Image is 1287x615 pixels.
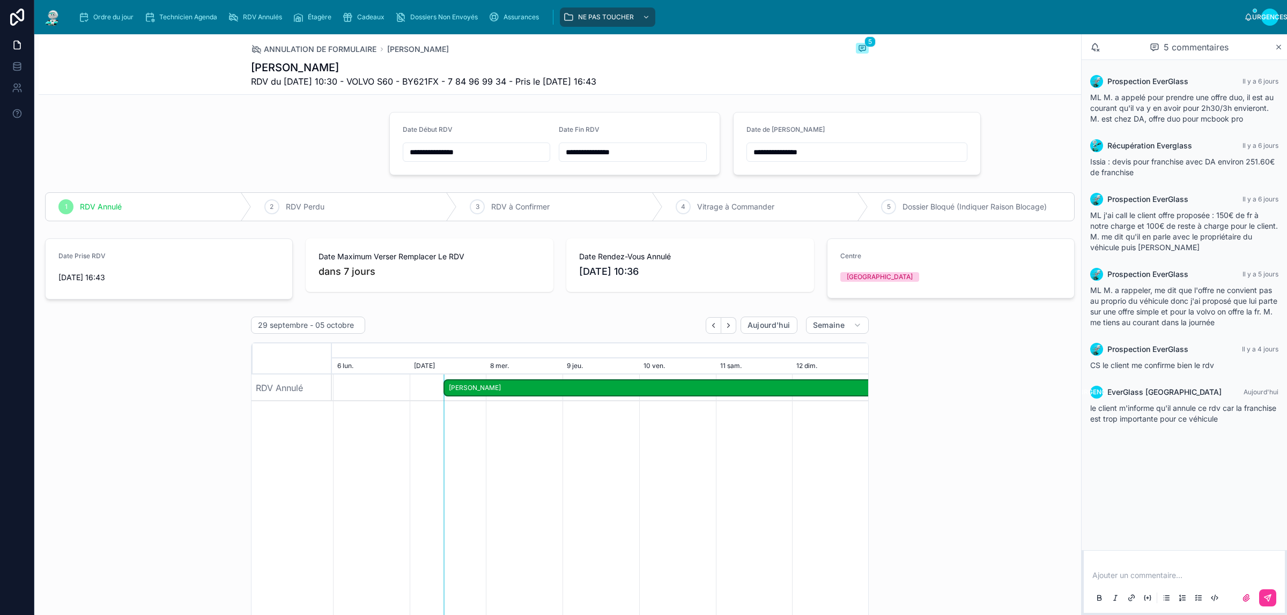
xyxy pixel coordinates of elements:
[887,202,891,211] font: 5
[856,43,869,56] button: 5
[491,202,550,211] font: RDV à Confirmer
[1242,270,1278,278] font: Il y a 5 jours
[319,252,464,261] font: Date Maximum Verser Remplacer Le RDV
[1157,141,1192,150] font: Everglass
[1090,93,1274,123] font: ML M. a appelé pour prendre une offre duo, il est au courant qu'il va y en avoir pour 2h30/3h env...
[1090,157,1275,177] font: Issia : devis pour franchise avec DA environ 251.60€ de franchise
[1090,403,1276,423] font: le client m'informe qu'il annule ce rdv car la franchise est trop importante pour ce véhicule
[80,202,122,211] font: RDV Annulé
[1107,344,1150,354] font: Prospection
[643,362,665,370] font: 10 ven.
[58,273,105,282] font: [DATE] 16:43
[58,252,106,260] font: Date Prise RDV
[337,362,353,370] font: 6 lun.
[270,202,273,211] font: 2
[1242,141,1278,149] font: Il y a 6 jours
[286,202,324,211] font: RDV Perdu
[256,382,303,393] font: RDV Annulé
[796,362,817,370] font: 12 dim.
[71,5,1244,29] div: contenu déroulant
[243,13,282,21] font: RDV Annulés
[1107,77,1150,86] font: Prospection
[1164,42,1229,52] font: 5 commentaires
[741,317,797,334] button: Aujourd'hui
[476,202,479,211] font: 3
[1145,387,1222,396] font: [GEOGRAPHIC_DATA]
[1079,388,1114,396] font: Urgences
[579,266,639,277] font: [DATE] 10:36
[1242,195,1278,203] font: Il y a 6 jours
[748,320,790,329] font: Aujourd'hui
[251,76,596,87] font: RDV du [DATE] 10:30 - VOLVO S60 - BY621FX - 7 84 96 99 34 - Pris le [DATE] 16:43
[579,252,671,261] font: Date Rendez-Vous Annulé
[504,13,539,21] font: Assurances
[578,13,634,21] font: NE PAS TOUCHER
[559,125,600,133] font: Date Fin RDV
[443,379,1029,397] div: Memisoglu Yakup
[1242,345,1278,353] font: Il y a 4 jours
[410,13,478,21] font: Dossiers Non Envoyés
[1242,77,1278,85] font: Il y a 6 jours
[1107,194,1150,204] font: Prospection
[1090,361,1214,370] font: CS le client me confirme bien le rdv
[1090,286,1277,327] font: ML M. a rappeler, me dit que l'offre ne convient pas au proprio du véhicule donc j'ai proposé que...
[1107,269,1150,279] font: Prospection
[387,44,449,55] a: [PERSON_NAME]
[560,7,655,27] a: NE PAS TOUCHER
[93,13,134,21] font: Ordre du jour
[141,7,225,27] a: Technicien Agenda
[720,362,742,370] font: 11 sam.
[1152,269,1188,279] font: EverGlass
[43,9,62,26] img: Logo de l'application
[290,7,339,27] a: Étagère
[75,7,141,27] a: Ordre du jour
[319,266,375,277] font: dans 7 jours
[813,320,845,329] font: Semaine
[251,44,376,55] a: ANNULATION DE FORMULAIRE
[264,44,376,54] font: ANNULATION DE FORMULAIRE
[1244,388,1278,396] font: Aujourd'hui
[485,7,546,27] a: Assurances
[1152,344,1188,354] font: EverGlass
[251,61,339,74] font: [PERSON_NAME]
[392,7,485,27] a: Dossiers Non Envoyés
[387,44,449,54] font: [PERSON_NAME]
[258,320,354,329] font: 29 septembre - 05 octobre
[449,384,501,392] font: [PERSON_NAME]
[840,252,861,260] font: Centre
[1152,77,1188,86] font: EverGlass
[681,202,685,211] font: 4
[1107,387,1143,396] font: EverGlass
[847,273,913,281] font: [GEOGRAPHIC_DATA]
[697,202,774,211] font: Vitrage à Commander
[357,13,384,21] font: Cadeaux
[339,7,392,27] a: Cadeaux
[746,125,825,133] font: Date de [PERSON_NAME]
[414,362,435,370] font: [DATE]
[225,7,290,27] a: RDV Annulés
[567,362,583,370] font: 9 jeu.
[903,202,1047,211] font: Dossier Bloqué (Indiquer Raison Blocage)
[1090,211,1278,252] font: ML j'ai call le client offre proposée : 150€ de fr à notre charge et 100€ de reste à charge pour ...
[65,202,68,211] font: 1
[490,362,509,370] font: 8 mer.
[868,37,872,46] font: 5
[308,13,331,21] font: Étagère
[1152,194,1188,204] font: EverGlass
[1107,141,1155,150] font: Récupération
[403,125,453,133] font: Date Début RDV
[806,317,869,334] button: Semaine
[159,13,217,21] font: Technicien Agenda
